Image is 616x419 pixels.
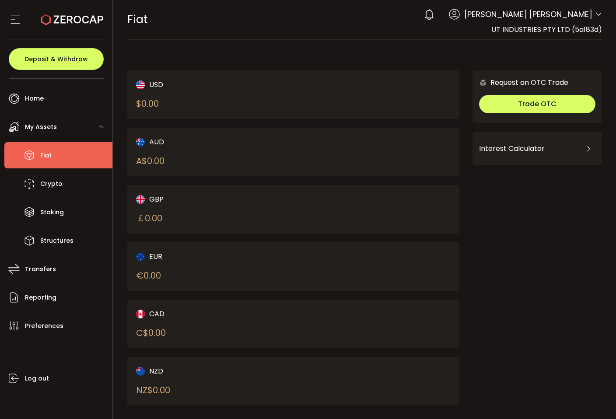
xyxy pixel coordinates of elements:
div: Request an OTC Trade [472,77,568,88]
div: NZD [136,366,278,377]
button: Deposit & Withdraw [9,48,104,70]
div: GBP [136,194,278,205]
span: Staking [40,206,64,219]
span: My Assets [25,121,57,133]
div: C$ 0.00 [136,326,166,339]
div: € 0.00 [136,269,161,282]
img: gbp_portfolio.svg [136,195,145,204]
img: nzd_portfolio.svg [136,367,145,376]
div: $ 0.00 [136,97,159,110]
span: Reporting [25,291,56,304]
span: Deposit & Withdraw [24,56,88,62]
div: Interest Calculator [479,138,595,159]
img: 6nGpN7MZ9FLuBP83NiajKbTRY4UzlzQtBKtCrLLspmCkSvCZHBKvY3NxgQaT5JnOQREvtQ257bXeeSTueZfAPizblJ+Fe8JwA... [479,79,487,87]
img: cad_portfolio.svg [136,310,145,318]
div: CAD [136,308,278,319]
button: Trade OTC [479,95,595,113]
div: USD [136,79,278,90]
span: Transfers [25,263,56,276]
span: Fiat [127,12,148,27]
img: usd_portfolio.svg [136,80,145,89]
span: Preferences [25,320,63,332]
span: Trade OTC [518,99,556,109]
img: aud_portfolio.svg [136,138,145,147]
span: Fiat [40,149,52,162]
span: Crypto [40,178,63,190]
div: ￡ 0.00 [136,212,162,225]
span: [PERSON_NAME] [PERSON_NAME] [464,8,592,20]
span: Log out [25,372,49,385]
div: AUD [136,136,278,147]
iframe: Chat Widget [512,325,616,419]
span: Structures [40,234,73,247]
img: eur_portfolio.svg [136,252,145,261]
div: EUR [136,251,278,262]
span: UT INDUSTRIES PTY LTD (5a183d) [491,24,602,35]
div: NZ$ 0.00 [136,384,170,397]
span: Home [25,92,44,105]
div: A$ 0.00 [136,154,164,168]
